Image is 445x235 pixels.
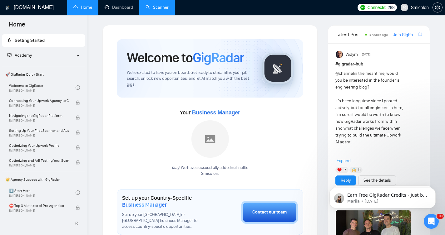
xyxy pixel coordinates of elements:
[76,100,80,105] span: lock
[335,31,363,38] span: Latest Posts from the GigRadar Community
[358,167,361,173] span: 5
[9,113,69,119] span: Navigating the GigRadar Platform
[9,127,69,134] span: Setting Up Your First Scanner and Auto-Bidder
[9,157,69,164] span: Optimizing and A/B Testing Your Scanner for Better Results
[9,81,76,94] a: Welcome to GigRadarBy[PERSON_NAME]
[76,205,80,210] span: lock
[252,209,287,216] div: Contact our team
[7,53,12,57] span: fund-projection-screen
[15,53,32,58] span: Academy
[76,160,80,165] span: lock
[344,167,346,173] span: 7
[433,5,443,10] a: setting
[388,4,394,11] span: 288
[192,109,240,116] span: Business Manager
[335,71,354,76] span: @channel
[193,49,244,66] span: GigRadar
[146,5,169,10] a: searchScanner
[437,214,444,219] span: 10
[362,52,370,57] span: [DATE]
[180,109,240,116] span: Your
[122,212,210,230] span: Set up your [GEOGRAPHIC_DATA] or [GEOGRAPHIC_DATA] Business Manager to access country-specific op...
[9,186,76,199] a: 1️⃣ Start HereBy[PERSON_NAME]
[9,134,69,137] span: By [PERSON_NAME]
[122,201,167,208] span: Business Manager
[337,158,351,163] span: Expand
[9,104,69,108] span: By [PERSON_NAME]
[127,70,252,88] span: We're excited to have you on board. Get ready to streamline your job search, unlock new opportuni...
[9,149,69,152] span: By [PERSON_NAME]
[7,53,32,58] span: Academy
[27,24,108,30] p: Message from Mariia, sent 6w ago
[76,85,80,90] span: check-circle
[368,4,386,11] span: Connects:
[320,175,445,218] iframe: Intercom notifications message
[122,194,210,208] h1: Set up your Country-Specific
[433,2,443,12] button: setting
[27,18,108,172] span: Earn Free GigRadar Credits - Just by Sharing Your Story! 💬 Want more credits for sending proposal...
[9,209,69,213] span: By [PERSON_NAME]
[335,61,422,68] h1: # gigradar-hub
[345,51,358,58] span: Vadym
[171,165,249,177] div: Yaay! We have successfully added null null to
[4,20,30,33] span: Home
[127,49,244,66] h1: Welcome to
[336,51,343,58] img: Vadym
[9,119,69,122] span: By [PERSON_NAME]
[15,38,45,43] span: Getting Started
[191,120,229,158] img: placeholder.png
[9,98,69,104] span: Connecting Your Upwork Agency to GigRadar
[337,168,342,172] img: ❤️
[393,31,417,38] a: Join GigRadar Slack Community
[2,34,85,47] li: Getting Started
[76,115,80,120] span: lock
[9,142,69,149] span: Optimizing Your Upwork Profile
[76,190,80,195] span: check-circle
[352,168,356,172] img: 🙌
[369,33,388,37] span: 3 hours ago
[262,53,294,84] img: gigradar-logo.png
[76,130,80,135] span: lock
[105,5,133,10] a: dashboardDashboard
[9,164,69,167] span: By [PERSON_NAME]
[241,201,298,224] button: Contact our team
[424,214,439,229] iframe: Intercom live chat
[360,5,365,10] img: upwork-logo.png
[402,5,407,10] span: user
[76,145,80,150] span: lock
[5,3,10,13] img: logo
[9,203,69,209] span: ⛔ Top 3 Mistakes of Pro Agencies
[73,5,92,10] a: homeHome
[418,31,422,37] a: export
[171,171,249,177] p: Smicolon .
[3,173,84,186] span: 👑 Agency Success with GigRadar
[7,38,12,42] span: rocket
[3,68,84,81] span: 🚀 GigRadar Quick Start
[74,220,81,227] span: double-left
